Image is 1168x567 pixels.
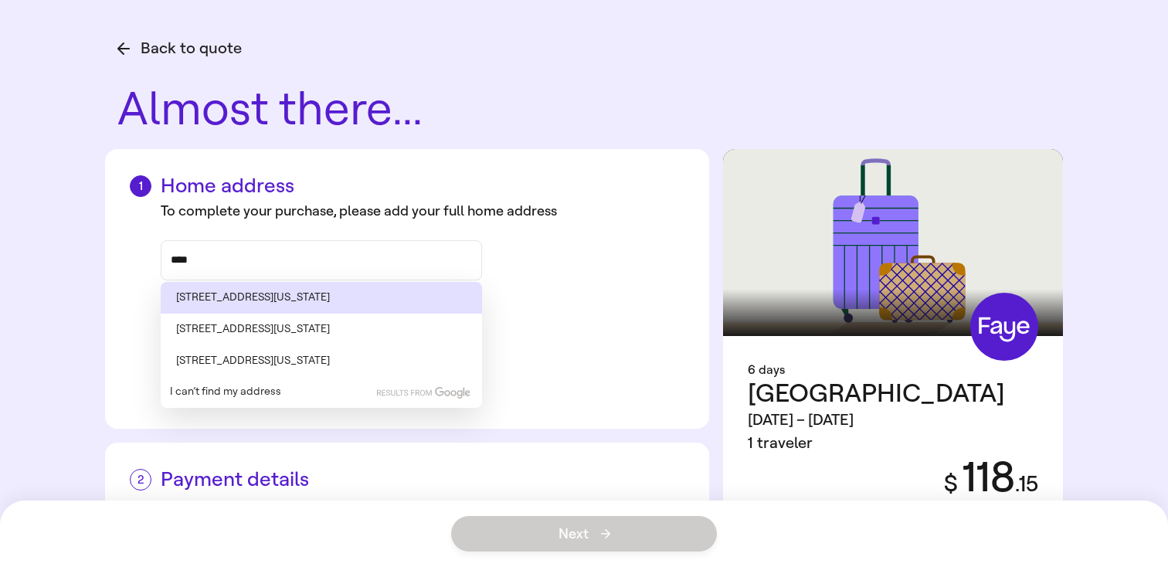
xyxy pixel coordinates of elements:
[748,361,1038,379] div: 6 days
[161,201,684,222] div: To complete your purchase, please add your full home address
[117,85,1063,134] h1: Almost there...
[161,314,482,345] li: [STREET_ADDRESS][US_STATE]
[130,467,684,491] h2: Payment details
[161,282,482,314] li: [STREET_ADDRESS][US_STATE]
[944,470,958,497] span: $
[171,249,472,272] input: Street address, city, state
[161,345,482,377] li: [STREET_ADDRESS][US_STATE]
[1015,471,1038,497] span: . 15
[748,432,1005,455] div: 1 traveler
[451,516,717,552] button: Next
[925,455,1038,501] div: 118
[559,527,610,541] span: Next
[130,174,684,198] h2: Home address
[117,37,242,60] button: Back to quote
[748,378,1005,409] span: [GEOGRAPHIC_DATA]
[748,409,1005,432] div: [DATE] – [DATE]
[170,385,281,399] button: I can’t find my address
